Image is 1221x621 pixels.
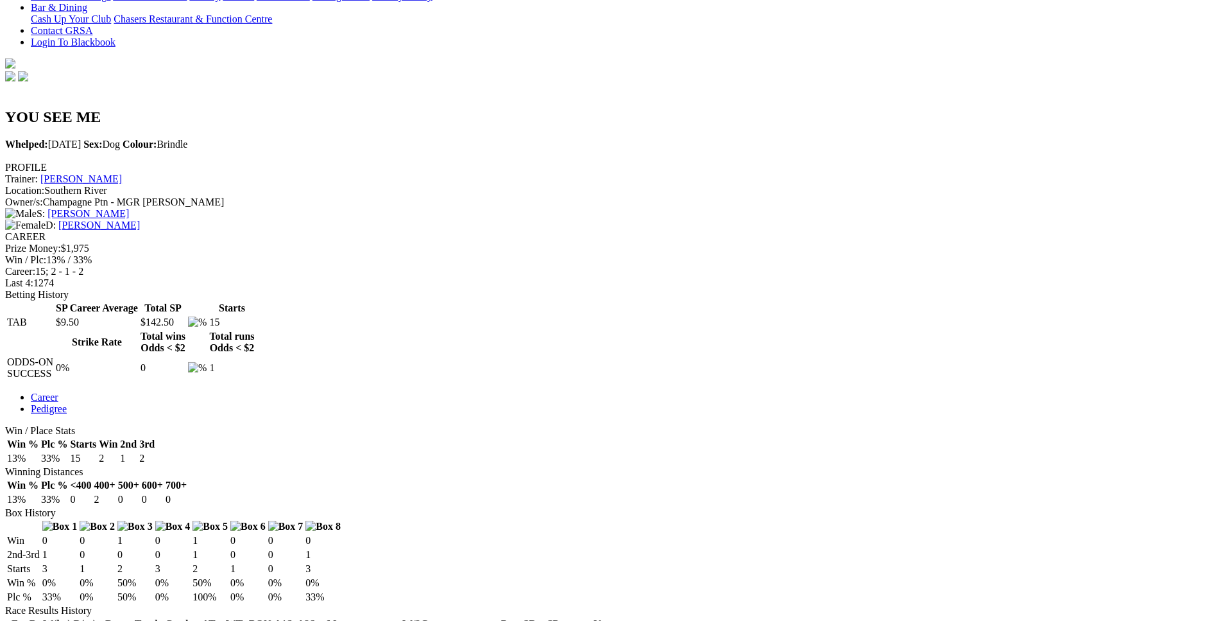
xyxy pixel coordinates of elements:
[5,220,46,231] img: Female
[5,71,15,82] img: facebook.svg
[209,356,255,380] td: 1
[165,493,187,506] td: 0
[192,534,228,547] td: 1
[98,452,118,465] td: 2
[79,563,115,575] td: 1
[42,577,78,590] td: 0%
[40,452,68,465] td: 33%
[117,534,153,547] td: 1
[5,58,15,69] img: logo-grsa-white.png
[5,466,1216,478] div: Winning Distances
[140,302,186,315] th: Total SP
[305,521,341,532] img: Box 8
[268,591,304,604] td: 0%
[5,254,1216,266] div: 13% / 33%
[268,563,304,575] td: 0
[268,548,304,561] td: 0
[79,534,115,547] td: 0
[69,479,92,492] th: <400
[5,139,48,150] b: Whelped:
[155,534,191,547] td: 0
[6,452,39,465] td: 13%
[94,479,116,492] th: 400+
[6,548,40,561] td: 2nd-3rd
[117,563,153,575] td: 2
[119,452,137,465] td: 1
[79,577,115,590] td: 0%
[155,577,191,590] td: 0%
[117,479,140,492] th: 500+
[31,13,111,24] a: Cash Up Your Club
[42,548,78,561] td: 1
[305,577,341,590] td: 0%
[188,317,207,328] img: %
[18,71,28,82] img: twitter.svg
[55,302,139,315] th: SP Career Average
[192,591,228,604] td: 100%
[79,591,115,604] td: 0%
[40,479,68,492] th: Plc %
[5,254,46,265] span: Win / Plc:
[230,534,266,547] td: 0
[268,577,304,590] td: 0%
[6,563,40,575] td: Starts
[40,493,68,506] td: 33%
[55,330,139,354] th: Strike Rate
[79,548,115,561] td: 0
[5,220,56,231] span: D:
[31,37,115,48] a: Login To Blackbook
[31,25,92,36] a: Contact GRSA
[31,403,67,414] a: Pedigree
[192,521,228,532] img: Box 5
[69,493,92,506] td: 0
[55,316,139,329] td: $9.50
[209,316,255,329] td: 15
[305,591,341,604] td: 33%
[6,493,39,506] td: 13%
[5,277,33,288] span: Last 4:
[230,563,266,575] td: 1
[5,173,38,184] span: Trainer:
[230,577,266,590] td: 0%
[117,493,140,506] td: 0
[40,438,68,451] th: Plc %
[5,266,35,277] span: Career:
[47,208,129,219] a: [PERSON_NAME]
[114,13,272,24] a: Chasers Restaurant & Function Centre
[42,563,78,575] td: 3
[155,548,191,561] td: 0
[139,452,155,465] td: 2
[40,173,122,184] a: [PERSON_NAME]
[5,231,1216,243] div: CAREER
[5,266,1216,277] div: 15; 2 - 1 - 2
[140,330,186,354] th: Total wins Odds < $2
[230,521,266,532] img: Box 6
[209,302,255,315] th: Starts
[165,479,187,492] th: 700+
[305,548,341,561] td: 1
[5,185,44,196] span: Location:
[123,139,187,150] span: Brindle
[155,521,191,532] img: Box 4
[230,591,266,604] td: 0%
[117,521,153,532] img: Box 3
[140,356,186,380] td: 0
[5,425,1216,437] div: Win / Place Stats
[69,438,97,451] th: Starts
[305,563,341,575] td: 3
[268,534,304,547] td: 0
[5,197,43,207] span: Owner/s:
[192,548,228,561] td: 1
[192,563,228,575] td: 2
[117,548,153,561] td: 0
[139,438,155,451] th: 3rd
[98,438,118,451] th: Win
[117,591,153,604] td: 50%
[55,356,139,380] td: 0%
[5,162,1216,173] div: PROFILE
[5,289,1216,301] div: Betting History
[5,507,1216,519] div: Box History
[141,493,164,506] td: 0
[305,534,341,547] td: 0
[230,548,266,561] td: 0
